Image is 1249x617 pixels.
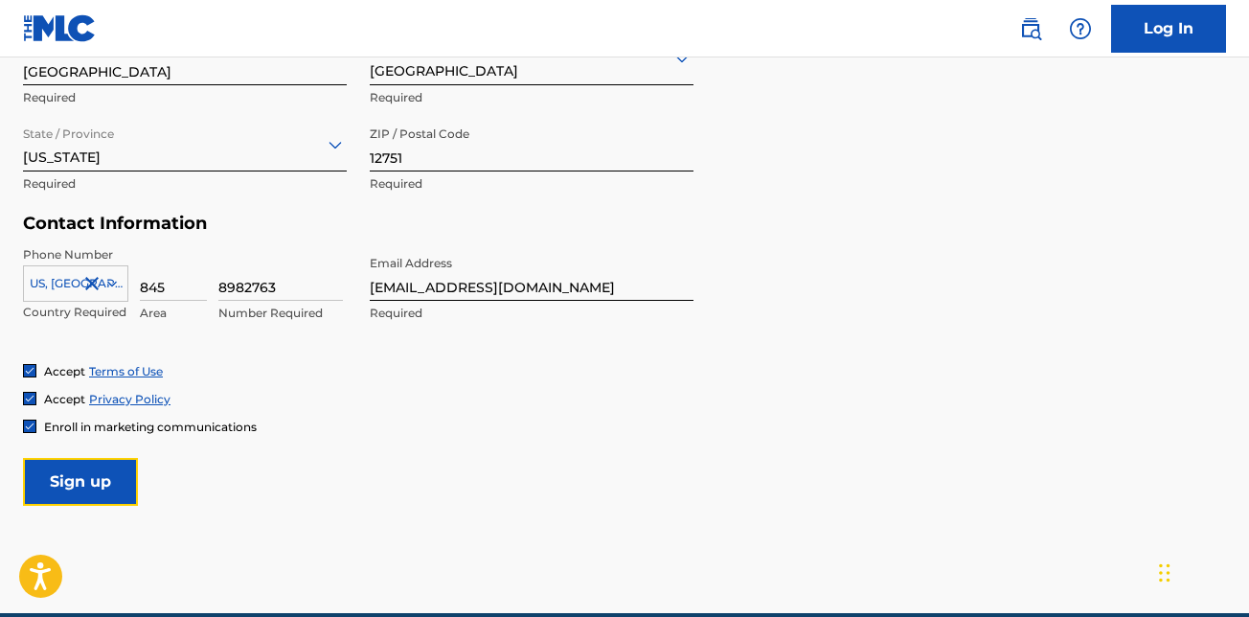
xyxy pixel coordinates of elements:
img: checkbox [24,393,35,404]
img: checkbox [24,365,35,377]
span: Enroll in marketing communications [44,420,257,434]
a: Privacy Policy [89,392,170,406]
a: Log In [1111,5,1226,53]
input: Sign up [23,458,138,506]
div: Help [1061,10,1100,48]
span: Accept [44,364,85,378]
p: Country Required [23,304,128,321]
p: Required [370,175,693,193]
a: Public Search [1011,10,1050,48]
img: help [1069,17,1092,40]
div: [US_STATE] [23,121,347,168]
img: search [1019,17,1042,40]
span: Accept [44,392,85,406]
p: Required [23,175,347,193]
p: Number Required [218,305,343,322]
img: checkbox [24,421,35,432]
p: Area [140,305,207,322]
p: Required [370,305,693,322]
iframe: Chat Widget [1153,525,1249,617]
p: Required [370,89,693,106]
label: State / Province [23,114,114,143]
h5: Contact Information [23,213,693,235]
img: MLC Logo [23,14,97,42]
p: Required [23,89,347,106]
div: Drag [1159,544,1170,602]
a: Terms of Use [89,364,163,378]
